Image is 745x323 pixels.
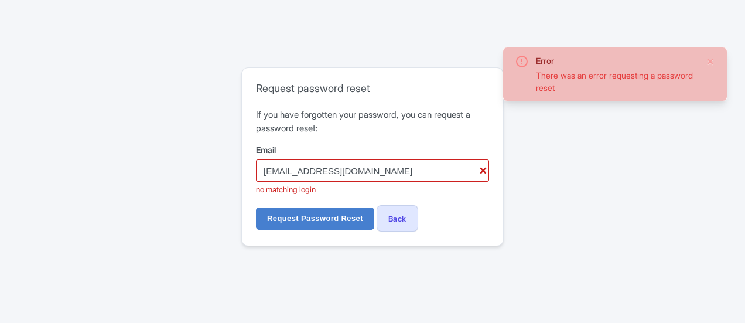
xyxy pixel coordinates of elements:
input: username@example.com [256,159,489,182]
label: Email [256,144,489,156]
input: Request Password Reset [256,208,374,230]
div: no matching login [256,184,489,196]
p: If you have forgotten your password, you can request a password reset: [256,108,489,135]
a: Back [377,205,418,232]
div: There was an error requesting a password reset [536,69,696,94]
h2: Request password reset [256,82,489,95]
div: Error [536,55,696,67]
button: Close [706,55,715,69]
